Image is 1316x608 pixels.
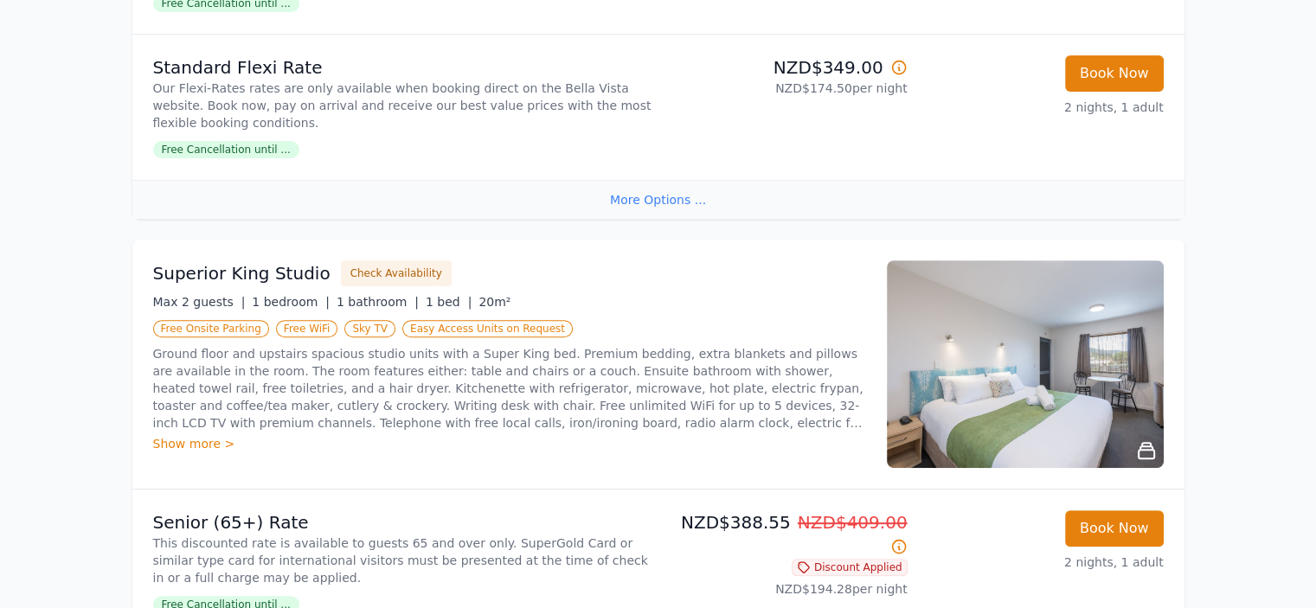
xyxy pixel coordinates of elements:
p: NZD$388.55 [665,510,908,559]
p: Ground floor and upstairs spacious studio units with a Super King bed. Premium bedding, extra bla... [153,345,866,432]
p: NZD$194.28 per night [665,580,908,598]
p: 2 nights, 1 adult [921,99,1164,116]
p: This discounted rate is available to guests 65 and over only. SuperGold Card or similar type card... [153,534,652,586]
span: Sky TV [344,320,395,337]
span: Free WiFi [276,320,338,337]
span: Discount Applied [792,559,908,576]
h3: Superior King Studio [153,261,331,285]
span: NZD$409.00 [798,512,908,533]
p: Our Flexi-Rates rates are only available when booking direct on the Bella Vista website. Book now... [153,80,652,131]
span: Free Cancellation until ... [153,141,299,158]
p: NZD$349.00 [665,55,908,80]
span: Max 2 guests | [153,295,246,309]
button: Book Now [1065,510,1164,547]
span: 1 bathroom | [337,295,419,309]
button: Check Availability [341,260,452,286]
span: 1 bedroom | [252,295,330,309]
p: 2 nights, 1 adult [921,554,1164,571]
span: 1 bed | [426,295,472,309]
p: NZD$174.50 per night [665,80,908,97]
p: Senior (65+) Rate [153,510,652,534]
span: Free Onsite Parking [153,320,269,337]
span: Easy Access Units on Request [402,320,573,337]
div: More Options ... [132,180,1184,219]
button: Book Now [1065,55,1164,92]
div: Show more > [153,435,866,452]
span: 20m² [478,295,510,309]
p: Standard Flexi Rate [153,55,652,80]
